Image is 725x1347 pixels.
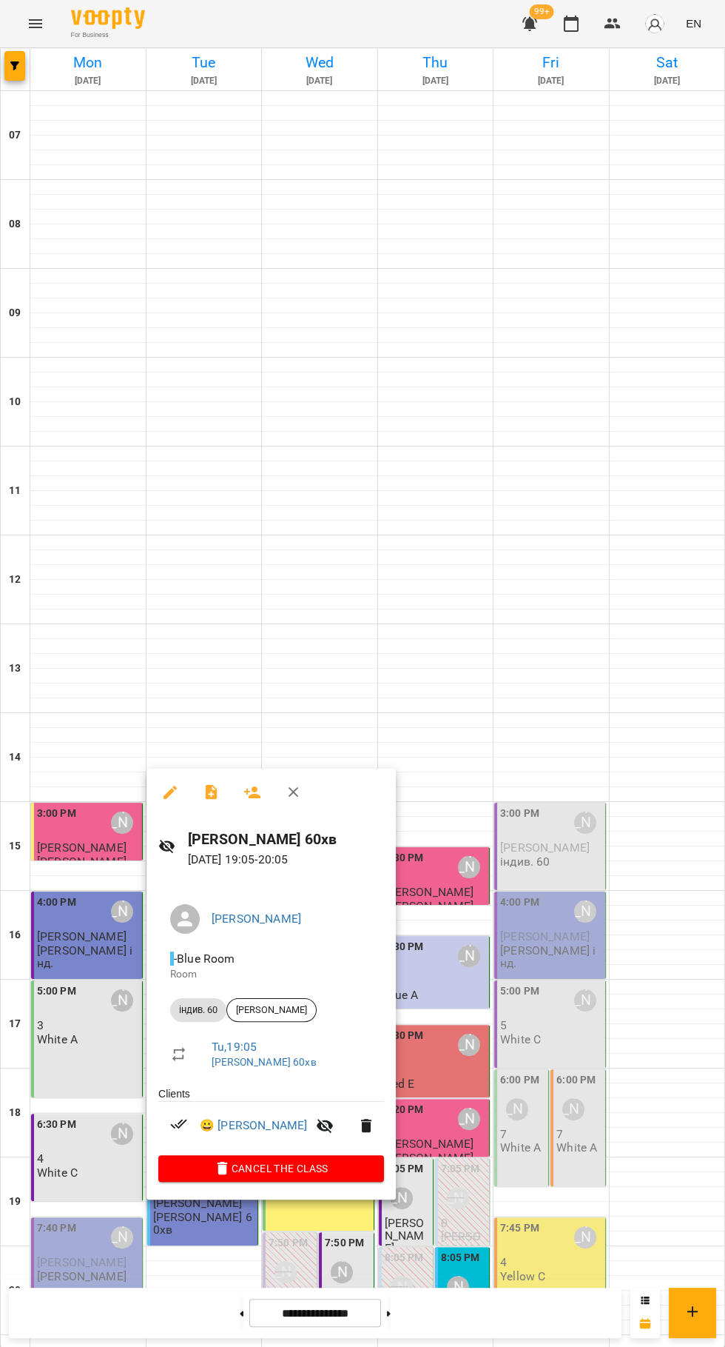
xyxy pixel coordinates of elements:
[170,1115,188,1133] svg: Paid
[200,1117,307,1134] a: 😀 [PERSON_NAME]
[170,952,238,966] span: - Blue Room
[170,1003,226,1017] span: індив. 60
[212,1056,317,1068] a: [PERSON_NAME] 60хв
[170,967,372,982] p: Room
[227,1003,316,1017] span: [PERSON_NAME]
[158,1086,384,1155] ul: Clients
[226,998,317,1022] div: [PERSON_NAME]
[212,912,301,926] a: [PERSON_NAME]
[170,1160,372,1177] span: Cancel the class
[158,1155,384,1182] button: Cancel the class
[188,828,384,851] h6: [PERSON_NAME] 60хв
[188,851,384,869] p: [DATE] 19:05 - 20:05
[212,1040,257,1054] a: Tu , 19:05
